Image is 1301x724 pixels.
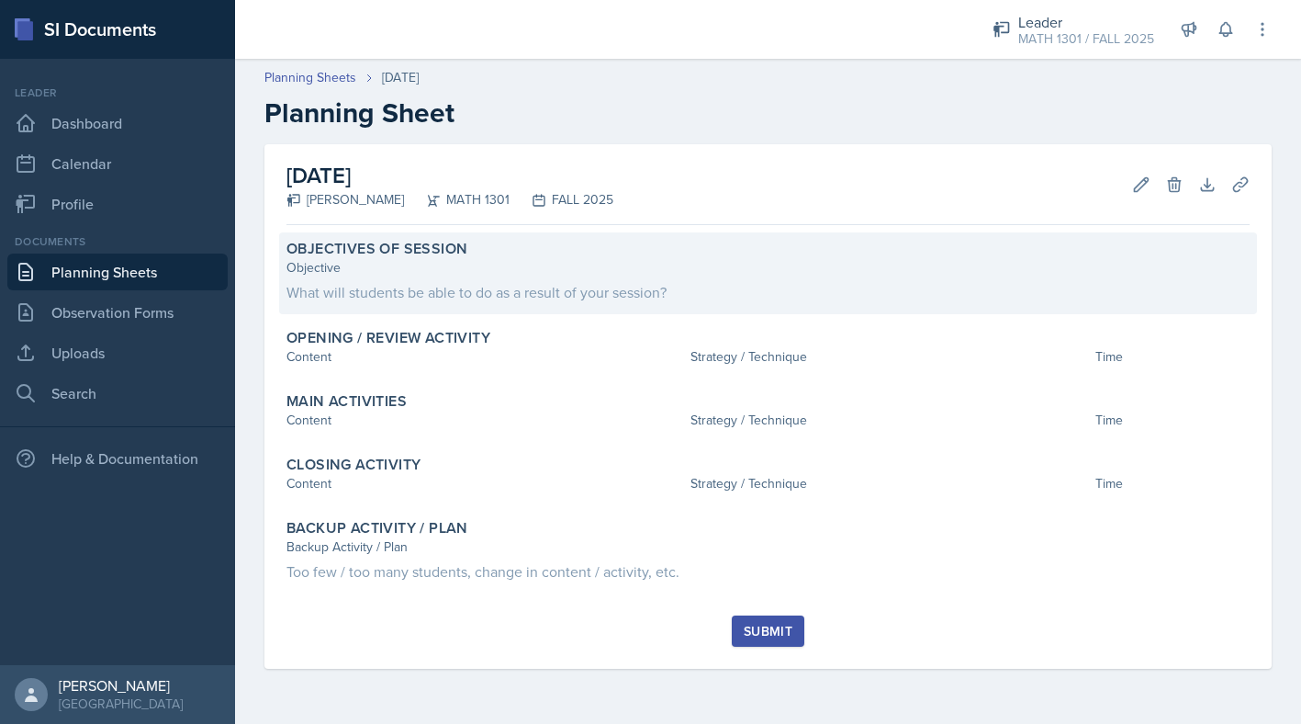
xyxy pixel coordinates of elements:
[382,68,419,87] div: [DATE]
[7,186,228,222] a: Profile
[1018,11,1154,33] div: Leader
[7,105,228,141] a: Dashboard
[286,329,490,347] label: Opening / Review Activity
[732,616,804,647] button: Submit
[7,334,228,371] a: Uploads
[1095,474,1250,493] div: Time
[286,258,1250,277] div: Objective
[7,440,228,477] div: Help & Documentation
[286,190,404,209] div: [PERSON_NAME]
[286,392,407,411] label: Main Activities
[7,375,228,412] a: Search
[7,254,228,290] a: Planning Sheets
[7,85,228,101] div: Leader
[286,456,421,474] label: Closing Activity
[690,411,1087,430] div: Strategy / Technique
[286,411,683,430] div: Content
[1095,411,1250,430] div: Time
[286,560,1250,583] div: Too few / too many students, change in content / activity, etc.
[286,159,613,192] h2: [DATE]
[286,347,683,367] div: Content
[286,537,1250,557] div: Backup Activity / Plan
[1018,29,1154,49] div: MATH 1301 / FALL 2025
[286,240,467,258] label: Objectives of Session
[744,624,792,639] div: Submit
[59,695,183,713] div: [GEOGRAPHIC_DATA]
[7,145,228,182] a: Calendar
[1095,347,1250,367] div: Time
[286,474,683,493] div: Content
[510,190,613,209] div: FALL 2025
[690,347,1087,367] div: Strategy / Technique
[264,68,356,87] a: Planning Sheets
[264,96,1272,130] h2: Planning Sheet
[286,281,1250,303] div: What will students be able to do as a result of your session?
[286,519,468,537] label: Backup Activity / Plan
[59,676,183,695] div: [PERSON_NAME]
[690,474,1087,493] div: Strategy / Technique
[7,233,228,250] div: Documents
[7,294,228,331] a: Observation Forms
[404,190,510,209] div: MATH 1301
